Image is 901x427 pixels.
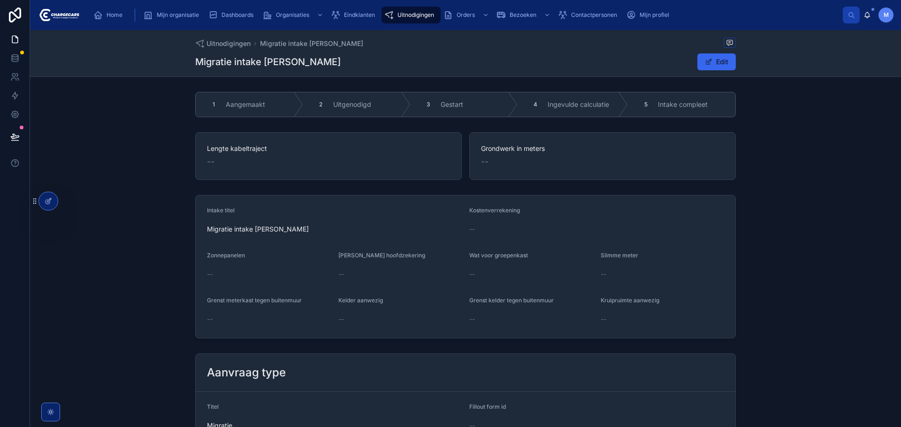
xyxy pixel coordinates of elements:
a: Migratie intake [PERSON_NAME] [260,39,363,48]
span: 5 [644,101,648,108]
span: -- [338,315,344,324]
span: Uitnodigingen [206,39,251,48]
img: App logo [38,7,79,22]
button: Edit [697,53,736,70]
span: Uitnodigingen [397,11,434,19]
span: Eindklanten [344,11,375,19]
a: Eindklanten [328,7,382,23]
span: -- [481,155,489,168]
h1: Migratie intake [PERSON_NAME] [195,55,341,68]
a: Orders [441,7,494,23]
span: Intake titel [207,207,235,214]
span: Grenst meterkast tegen buitenmuur [207,297,302,304]
span: Fillout form id [469,403,506,410]
a: Contactpersonen [555,7,624,23]
span: -- [469,225,475,234]
span: Titel [207,403,219,410]
span: -- [601,315,606,324]
span: Gestart [441,100,463,109]
a: Home [91,7,129,23]
span: Lengte kabeltraject [207,144,450,153]
span: Intake compleet [658,100,708,109]
span: Kruipruimte aanwezig [601,297,659,304]
a: Bezoeken [494,7,555,23]
span: 2 [319,101,322,108]
div: scrollable content [87,5,843,25]
span: -- [469,315,475,324]
span: Bezoeken [510,11,536,19]
a: Dashboards [206,7,260,23]
span: -- [207,315,213,324]
span: Organisaties [276,11,309,19]
span: Grenst kelder tegen buitenmuur [469,297,554,304]
span: M [884,11,889,19]
span: Slimme meter [601,252,638,259]
span: -- [601,270,606,279]
span: 3 [427,101,430,108]
h2: Aanvraag type [207,365,286,380]
span: Orders [457,11,475,19]
span: -- [207,270,213,279]
span: Ingevulde calculatie [548,100,609,109]
span: 1 [213,101,215,108]
span: -- [469,270,475,279]
a: Uitnodigingen [195,39,251,48]
span: Wat voor groepenkast [469,252,528,259]
a: Organisaties [260,7,328,23]
span: [PERSON_NAME] hoofdzekering [338,252,425,259]
span: Home [107,11,122,19]
a: Mijn organisatie [141,7,206,23]
span: -- [207,155,214,168]
span: Contactpersonen [571,11,617,19]
span: 4 [534,101,537,108]
a: Uitnodigingen [382,7,441,23]
span: -- [338,270,344,279]
span: Mijn profiel [640,11,669,19]
span: Aangemaakt [226,100,265,109]
span: Dashboards [221,11,253,19]
span: Zonnepanelen [207,252,245,259]
span: Grondwerk in meters [481,144,724,153]
span: Uitgenodigd [333,100,371,109]
span: Mijn organisatie [157,11,199,19]
a: Mijn profiel [624,7,676,23]
span: Kostenverrekening [469,207,520,214]
span: Kelder aanwezig [338,297,383,304]
span: Migratie intake [PERSON_NAME] [207,225,462,234]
